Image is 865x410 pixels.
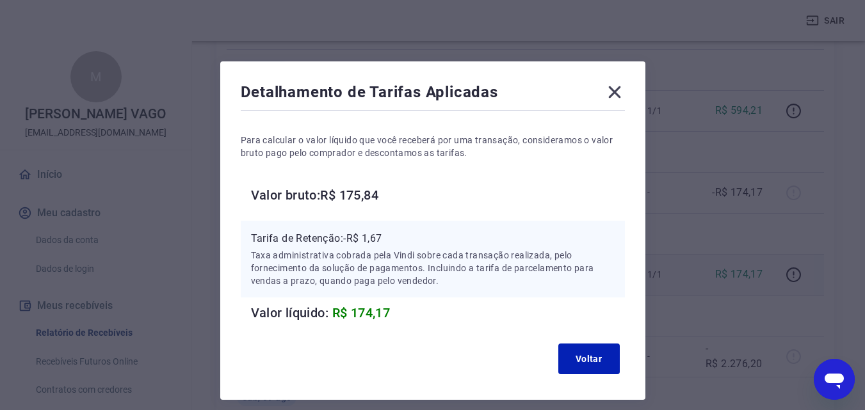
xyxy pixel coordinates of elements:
[241,82,625,107] div: Detalhamento de Tarifas Aplicadas
[814,359,855,400] iframe: Botão para abrir a janela de mensagens
[251,231,615,246] p: Tarifa de Retenção: -R$ 1,67
[332,305,391,320] span: R$ 174,17
[251,185,625,205] h6: Valor bruto: R$ 175,84
[251,303,625,323] h6: Valor líquido:
[558,343,620,374] button: Voltar
[251,249,615,287] p: Taxa administrativa cobrada pela Vindi sobre cada transação realizada, pelo fornecimento da soluç...
[241,134,625,159] p: Para calcular o valor líquido que você receberá por uma transação, consideramos o valor bruto pag...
